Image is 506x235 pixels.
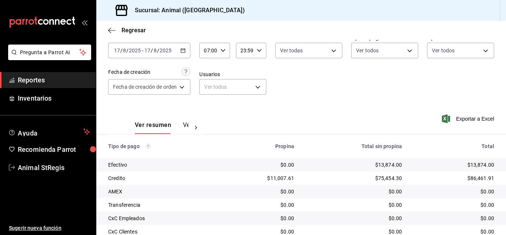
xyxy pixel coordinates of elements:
input: -- [144,48,151,53]
div: $13,874.00 [306,161,402,169]
div: $0.00 [306,201,402,209]
div: $0.00 [414,201,494,209]
div: $0.00 [226,188,294,195]
span: / [151,48,153,53]
div: Efectivo [108,161,214,169]
button: Pregunta a Parrot AI [8,45,91,60]
div: Total [414,143,494,149]
span: / [157,48,159,53]
input: -- [153,48,157,53]
span: Ver todas [280,47,303,54]
div: $11,007.61 [226,174,294,182]
button: Regresar [108,27,146,34]
span: Recomienda Parrot [18,144,90,154]
div: Propina [226,143,294,149]
span: Pregunta a Parrot AI [20,49,80,56]
div: $13,874.00 [414,161,494,169]
div: Tipo de pago [108,143,214,149]
input: -- [123,48,126,53]
div: $86,461.91 [414,174,494,182]
div: $0.00 [226,201,294,209]
span: / [126,48,129,53]
h3: Sucursal: Animal ([GEOGRAPHIC_DATA]) [129,6,245,15]
div: Transferencia [108,201,214,209]
div: CxC Empleados [108,215,214,222]
div: AMEX [108,188,214,195]
button: Exportar a Excel [443,114,494,123]
span: Regresar [121,27,146,34]
div: Fecha de creación [108,68,150,76]
span: - [142,48,143,53]
label: Usuarios [199,72,266,77]
span: Fecha de creación de orden [113,83,177,91]
span: Inventarios [18,93,90,103]
span: Ver todos [356,47,379,54]
div: $75,454.30 [306,174,402,182]
span: / [120,48,123,53]
input: -- [114,48,120,53]
input: ---- [129,48,141,53]
div: $0.00 [414,215,494,222]
label: Hora inicio [199,35,230,40]
span: Ayuda [18,127,80,136]
div: Credito [108,174,214,182]
input: ---- [159,48,172,53]
span: Animal StRegis [18,163,90,173]
div: Total sin propina [306,143,402,149]
div: $0.00 [306,215,402,222]
div: $0.00 [414,188,494,195]
span: Reportes [18,75,90,85]
span: Sugerir nueva función [9,224,90,232]
span: Ver todos [432,47,455,54]
label: Hora fin [236,35,266,40]
div: Ver todos [199,79,266,95]
div: $0.00 [226,161,294,169]
svg: Los pagos realizados con Pay y otras terminales son montos brutos. [146,144,151,149]
button: Ver resumen [135,121,171,134]
div: navigation tabs [135,121,189,134]
div: $0.00 [306,188,402,195]
div: $0.00 [226,215,294,222]
button: open_drawer_menu [81,19,87,25]
a: Pregunta a Parrot AI [5,54,91,62]
label: Fecha [108,35,190,40]
button: Ver pagos [183,121,211,134]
